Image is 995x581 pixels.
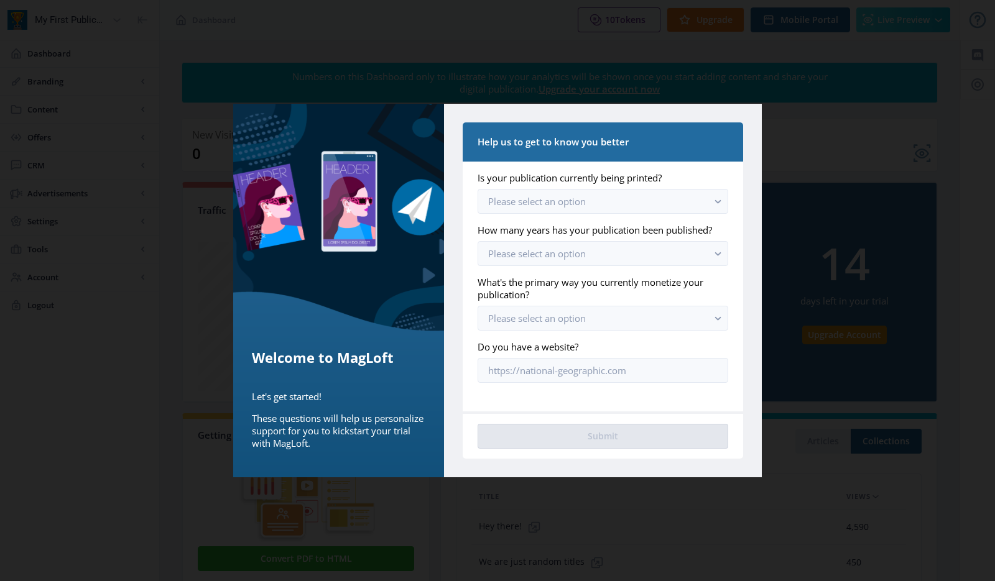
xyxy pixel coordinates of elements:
label: How many years has your publication been published? [478,224,718,236]
span: Please select an option [488,247,586,260]
span: Please select an option [488,195,586,208]
p: These questions will help us personalize support for you to kickstart your trial with MagLoft. [252,412,425,449]
span: Please select an option [488,312,586,324]
button: Submit [478,424,728,449]
label: Is your publication currently being printed? [478,172,718,184]
p: Let's get started! [252,390,425,403]
button: Please select an option [478,189,728,214]
nb-card-header: Help us to get to know you better [463,122,743,162]
h5: Welcome to MagLoft [252,347,425,367]
label: Do you have a website? [478,341,718,353]
button: Please select an option [478,306,728,331]
button: Please select an option [478,241,728,266]
label: What's the primary way you currently monetize your publication? [478,276,718,301]
input: https://national-geographic.com [478,358,728,383]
